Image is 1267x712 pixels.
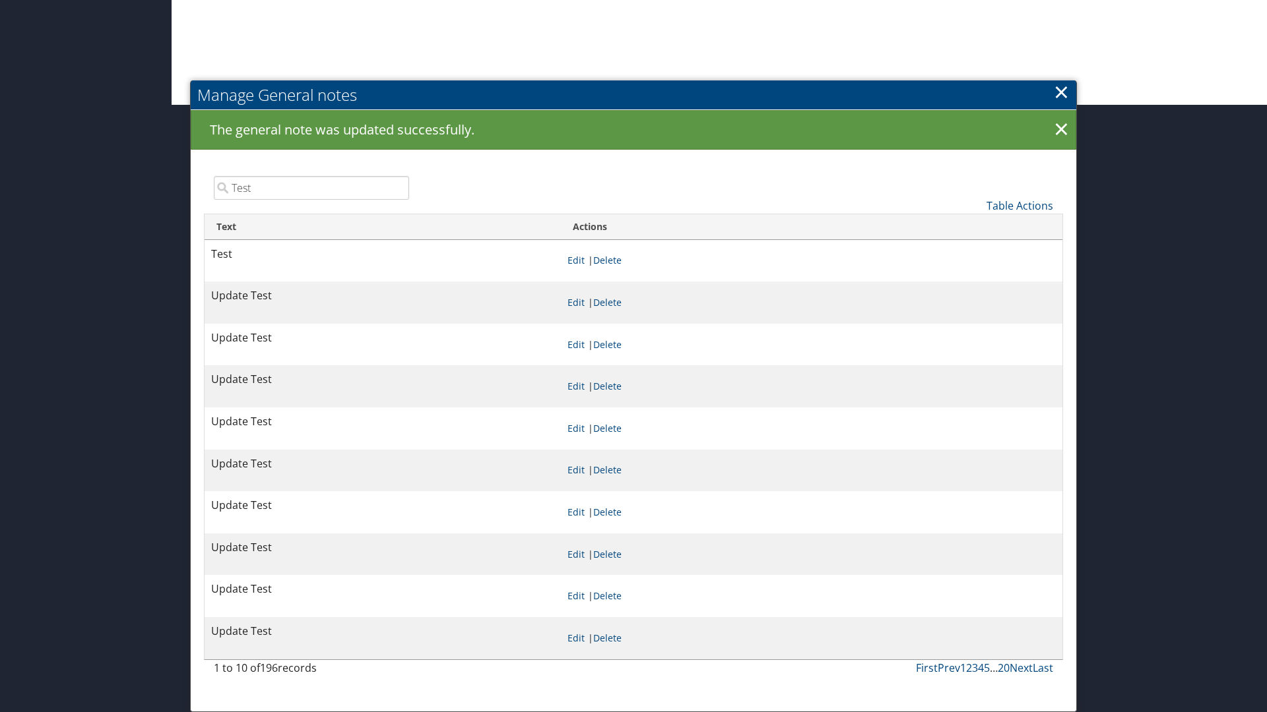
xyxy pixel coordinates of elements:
[561,407,1062,450] td: |
[593,632,622,644] a: Delete
[568,589,585,602] a: Edit
[593,254,622,266] a: Delete
[960,661,966,675] a: 1
[568,380,585,392] a: Edit
[568,548,585,560] a: Edit
[561,324,1062,366] td: |
[1010,661,1033,675] a: Next
[568,254,585,266] a: Edit
[593,463,622,476] a: Delete
[593,338,622,351] a: Delete
[211,246,554,263] p: Test
[191,110,1076,150] div: The general note was updated successfully.
[561,214,1062,240] th: Actions
[211,623,554,640] p: Update Test
[916,661,938,675] a: First
[561,365,1062,407] td: |
[568,338,585,351] a: Edit
[214,176,409,200] input: Search
[593,380,622,392] a: Delete
[211,497,554,514] p: Update Test
[990,661,998,675] span: …
[205,214,561,240] th: Text
[211,456,554,473] p: Update Test
[561,575,1062,617] td: |
[568,296,585,309] a: Edit
[593,589,622,602] a: Delete
[561,282,1062,324] td: |
[211,581,554,598] p: Update Test
[211,287,554,305] p: Update Test
[978,661,984,675] a: 4
[593,506,622,518] a: Delete
[260,661,278,675] span: 196
[1033,661,1053,675] a: Last
[593,296,622,309] a: Delete
[568,632,585,644] a: Edit
[1050,117,1073,143] a: ×
[593,422,622,434] a: Delete
[211,330,554,347] p: Update Test
[561,617,1062,659] td: |
[998,661,1010,675] a: 20
[938,661,960,675] a: Prev
[972,661,978,675] a: 3
[561,533,1062,576] td: |
[966,661,972,675] a: 2
[214,660,409,682] div: 1 to 10 of records
[211,371,554,388] p: Update Test
[984,661,990,675] a: 5
[211,413,554,430] p: Update Test
[1054,78,1069,105] a: ×
[593,548,622,560] a: Delete
[561,240,1062,282] td: |
[191,80,1076,109] h2: Manage General notes
[568,422,585,434] a: Edit
[561,491,1062,533] td: |
[568,463,585,476] a: Edit
[561,450,1062,492] td: |
[568,506,585,518] a: Edit
[987,198,1053,213] a: Table Actions
[211,539,554,556] p: Update Test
